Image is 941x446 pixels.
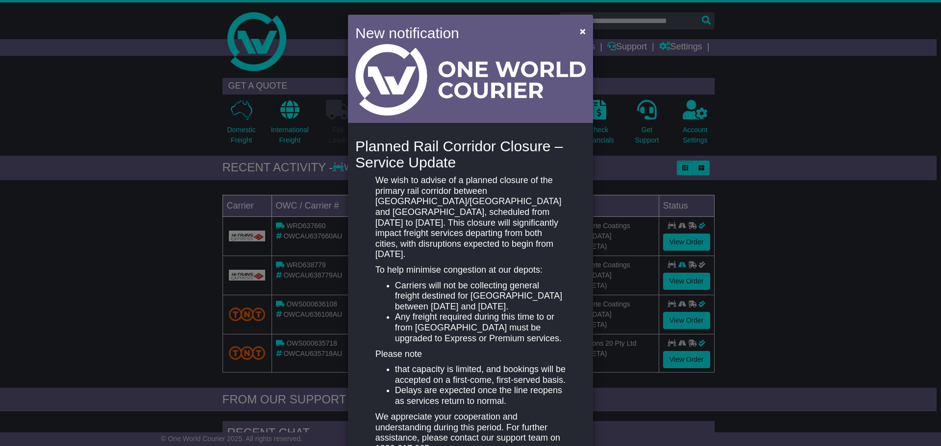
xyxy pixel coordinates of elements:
[375,175,566,260] p: We wish to advise of a planned closure of the primary rail corridor between [GEOGRAPHIC_DATA]/[GE...
[395,364,566,385] li: that capacity is limited, and bookings will be accepted on a first-come, first-served basis.
[580,25,586,37] span: ×
[355,44,586,116] img: Light
[355,22,566,44] h4: New notification
[575,21,591,41] button: Close
[375,349,566,360] p: Please note
[375,265,566,276] p: To help minimise congestion at our depots:
[395,385,566,406] li: Delays are expected once the line reopens as services return to normal.
[355,138,586,170] h4: Planned Rail Corridor Closure – Service Update
[395,281,566,312] li: Carriers will not be collecting general freight destined for [GEOGRAPHIC_DATA] between [DATE] and...
[395,312,566,344] li: Any freight required during this time to or from [GEOGRAPHIC_DATA] must be upgraded to Express or...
